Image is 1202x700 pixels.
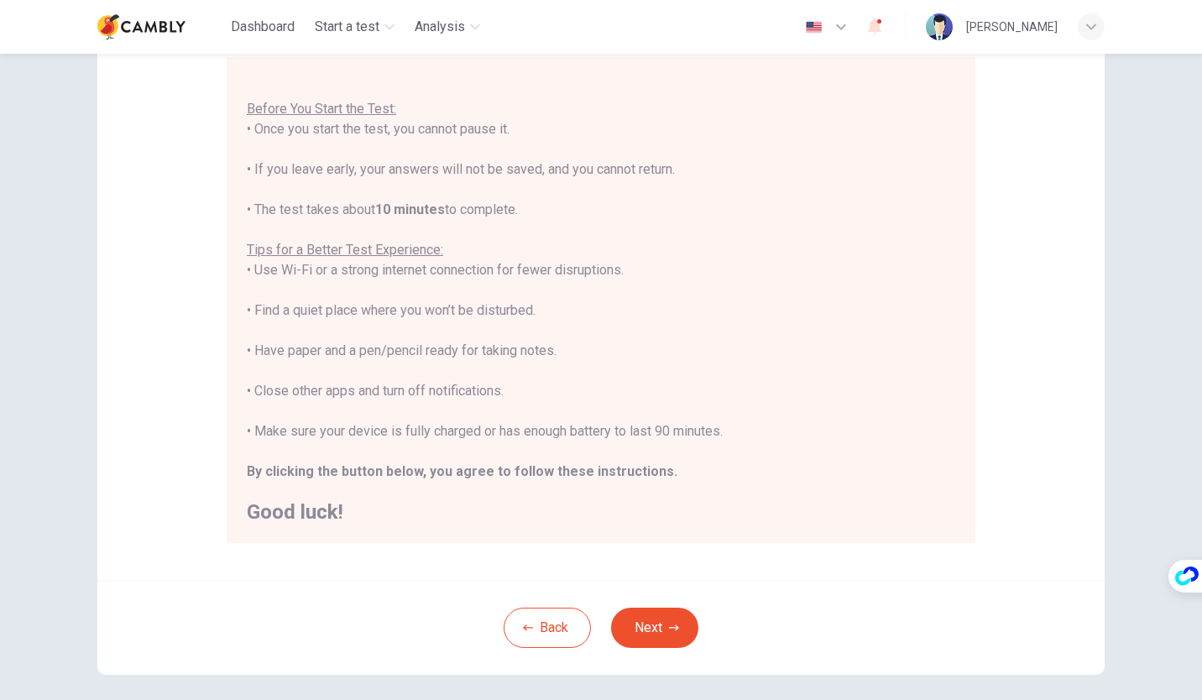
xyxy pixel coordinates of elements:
span: Analysis [415,17,465,37]
img: Cambly logo [97,10,186,44]
button: Next [611,608,698,648]
button: Analysis [408,12,487,42]
u: Before You Start the Test: [247,101,396,117]
div: [PERSON_NAME] [966,17,1058,37]
b: By clicking the button below, you agree to follow these instructions. [247,463,677,479]
a: Cambly logo [97,10,224,44]
b: 10 minutes [375,201,445,217]
img: en [803,21,824,34]
span: Start a test [315,17,379,37]
div: You are about to start a . • Once you start the test, you cannot pause it. • If you leave early, ... [247,59,955,522]
button: Dashboard [224,12,301,42]
u: Tips for a Better Test Experience: [247,242,443,258]
img: Profile picture [926,13,953,40]
span: Dashboard [231,17,295,37]
h2: Good luck! [247,502,955,522]
button: Start a test [308,12,401,42]
button: Back [504,608,591,648]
